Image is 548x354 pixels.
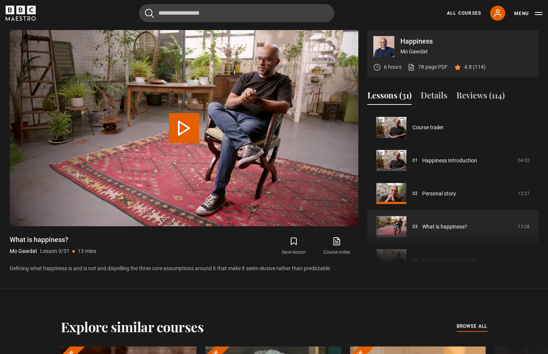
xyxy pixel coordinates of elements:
a: 78 page PDF [408,63,448,71]
p: 4.8 (114) [464,63,486,71]
a: What is happiness? [422,223,467,231]
a: Course notes [315,235,358,257]
button: Toggle navigation [514,10,542,17]
a: Personal story [422,190,456,198]
p: Lesson 3/31 [40,247,69,255]
button: Submit the search query [145,9,154,18]
button: Play Lesson What is happiness? [169,113,199,143]
a: All Courses [447,10,481,17]
a: Happiness Introduction [422,157,477,165]
a: Course trailer [412,124,444,132]
p: Defining what happiness is and is not and dispelling the three core assumptions around it that ma... [10,265,358,272]
input: Search [139,4,334,22]
video-js: Video Player [10,30,358,226]
button: Save lesson [272,235,315,257]
p: Happiness [400,38,533,45]
button: Lessons (31) [367,89,412,105]
h1: What is happiness? [10,235,96,244]
p: Mo Gawdat [400,48,533,56]
svg: BBC Maestro [6,6,36,21]
a: browse all [457,322,488,331]
button: Details [421,89,447,105]
p: 13 mins [78,247,96,255]
button: Reviews (114) [456,89,505,105]
p: Mo Gawdat [10,247,37,255]
h2: Explore similar courses [61,319,204,334]
p: 6 hours [384,63,402,71]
